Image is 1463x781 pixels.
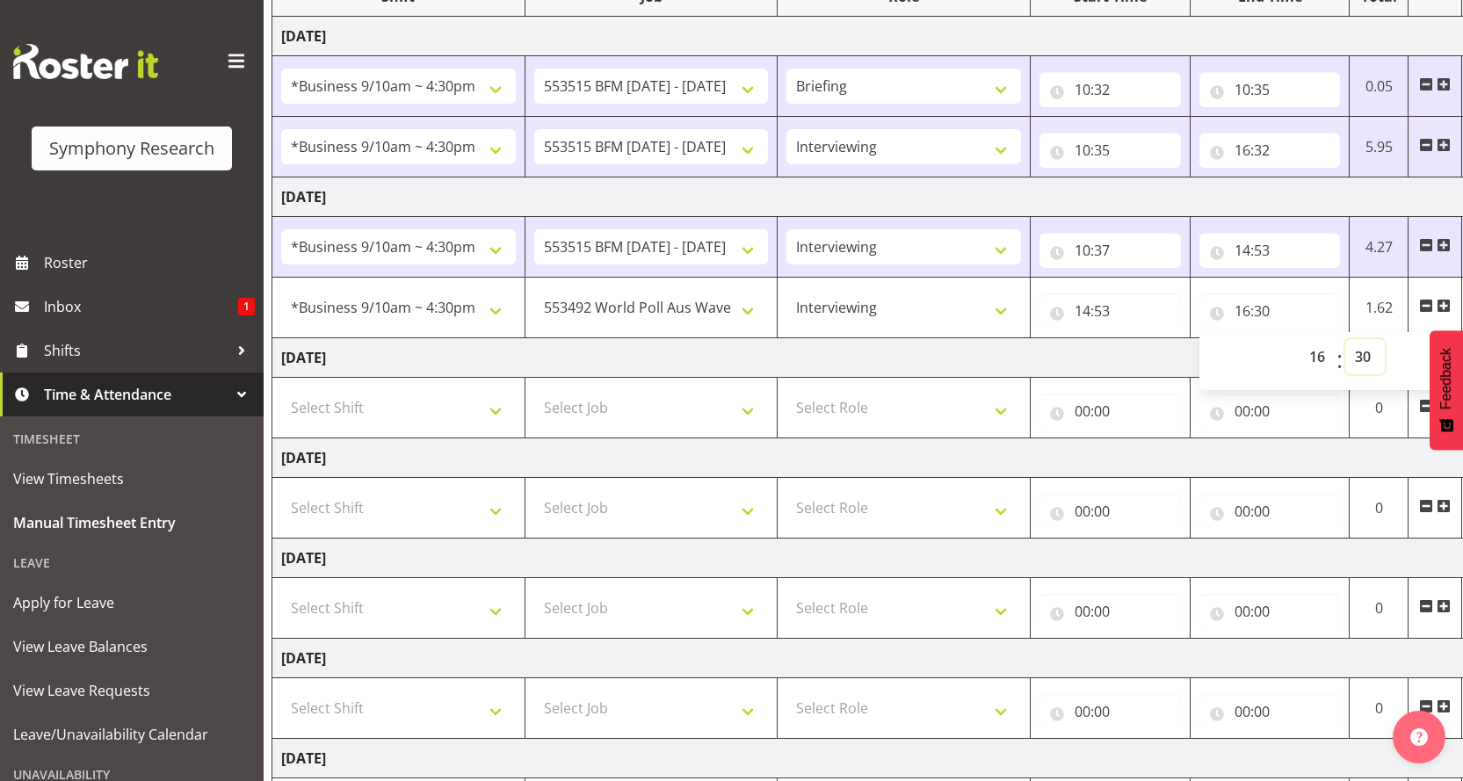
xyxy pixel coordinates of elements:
input: Click to select... [1199,694,1341,729]
span: 1 [238,298,255,315]
input: Click to select... [1039,394,1181,429]
input: Click to select... [1039,494,1181,529]
input: Click to select... [1039,594,1181,629]
td: 1.62 [1350,278,1409,338]
input: Click to select... [1199,394,1341,429]
input: Click to select... [1199,72,1341,107]
td: 5.95 [1350,117,1409,177]
td: 0 [1350,578,1409,639]
input: Click to select... [1039,293,1181,329]
input: Click to select... [1199,133,1341,168]
span: Roster [44,249,255,276]
img: Rosterit website logo [13,44,158,79]
div: Leave [4,545,259,581]
a: Manual Timesheet Entry [4,501,259,545]
span: View Leave Balances [13,633,250,660]
input: Click to select... [1199,494,1341,529]
a: View Timesheets [4,457,259,501]
span: Feedback [1438,348,1454,409]
input: Click to select... [1199,293,1341,329]
span: : [1336,339,1343,383]
input: Click to select... [1199,594,1341,629]
td: 0 [1350,678,1409,739]
a: View Leave Balances [4,625,259,669]
button: Feedback - Show survey [1430,330,1463,450]
span: View Leave Requests [13,677,250,704]
td: 4.27 [1350,217,1409,278]
a: Leave/Unavailability Calendar [4,712,259,756]
span: Shifts [44,337,228,364]
input: Click to select... [1039,72,1181,107]
a: View Leave Requests [4,669,259,712]
span: Manual Timesheet Entry [13,510,250,536]
div: Timesheet [4,421,259,457]
div: Symphony Research [49,135,214,162]
input: Click to select... [1199,233,1341,268]
td: 0.05 [1350,56,1409,117]
img: help-xxl-2.png [1410,728,1428,746]
input: Click to select... [1039,133,1181,168]
input: Click to select... [1039,694,1181,729]
span: Apply for Leave [13,589,250,616]
span: Leave/Unavailability Calendar [13,721,250,748]
span: View Timesheets [13,466,250,492]
a: Apply for Leave [4,581,259,625]
td: 0 [1350,478,1409,539]
input: Click to select... [1039,233,1181,268]
td: 0 [1350,378,1409,438]
span: Time & Attendance [44,381,228,408]
span: Inbox [44,293,238,320]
